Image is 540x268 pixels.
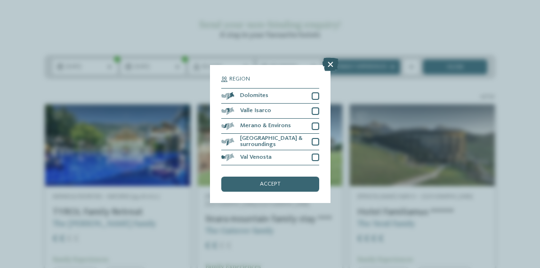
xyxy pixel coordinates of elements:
[260,181,281,187] span: accept
[240,93,268,99] span: Dolomites
[240,108,271,114] span: Valle Isarco
[240,123,291,129] span: Merano & Environs
[240,154,272,161] span: Val Venosta
[229,76,250,82] span: Region
[240,136,306,148] span: [GEOGRAPHIC_DATA] & surroundings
